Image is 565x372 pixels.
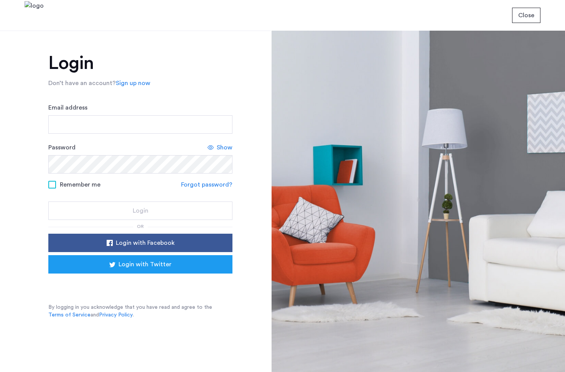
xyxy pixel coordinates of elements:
[60,180,100,189] span: Remember me
[99,311,133,319] a: Privacy Policy
[48,103,87,112] label: Email address
[48,255,232,274] button: button
[25,1,44,30] img: logo
[133,206,148,215] span: Login
[116,238,175,247] span: Login with Facebook
[48,202,232,220] button: button
[48,234,232,252] button: button
[48,143,76,152] label: Password
[181,180,232,189] a: Forgot password?
[116,79,150,88] a: Sign up now
[48,80,116,86] span: Don’t have an account?
[137,224,144,229] span: or
[518,11,534,20] span: Close
[48,311,91,319] a: Terms of Service
[119,260,171,269] span: Login with Twitter
[48,54,232,72] h1: Login
[217,143,232,152] span: Show
[48,303,232,319] p: By logging in you acknowledge that you have read and agree to the and .
[512,8,540,23] button: button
